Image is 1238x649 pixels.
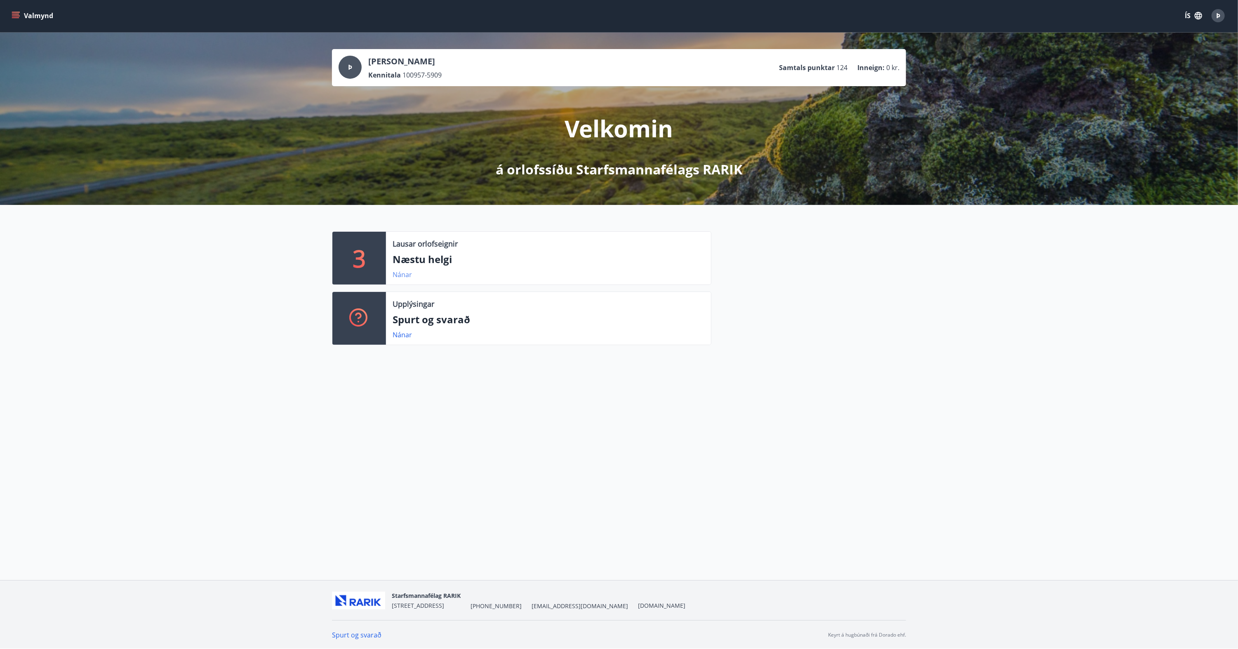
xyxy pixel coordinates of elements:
p: Næstu helgi [393,252,704,266]
a: Nánar [393,330,412,339]
p: Upplýsingar [393,299,434,309]
span: 0 kr. [886,63,899,72]
button: menu [10,8,56,23]
p: Spurt og svarað [393,313,704,327]
span: [EMAIL_ADDRESS][DOMAIN_NAME] [532,602,628,610]
p: Samtals punktar [779,63,835,72]
span: Þ [348,63,352,72]
p: Keyrt á hugbúnaði frá Dorado ehf. [828,631,906,639]
span: [STREET_ADDRESS] [392,602,444,609]
button: ÍS [1180,8,1207,23]
p: Lausar orlofseignir [393,238,458,249]
span: 100957-5909 [402,71,442,80]
span: 124 [836,63,847,72]
a: Nánar [393,270,412,279]
span: Starfsmannafélag RARIK [392,592,461,600]
p: Velkomin [565,113,673,144]
span: [PHONE_NUMBER] [471,602,522,610]
button: Þ [1208,6,1228,26]
span: Þ [1216,11,1220,20]
img: ZmrgJ79bX6zJLXUGuSjrUVyxXxBt3QcBuEz7Nz1t.png [332,592,385,609]
p: [PERSON_NAME] [368,56,442,67]
a: Spurt og svarað [332,630,381,640]
p: Kennitala [368,71,401,80]
p: Inneign : [857,63,885,72]
p: á orlofssíðu Starfsmannafélags RARIK [496,160,742,179]
p: 3 [353,242,366,274]
a: [DOMAIN_NAME] [638,602,685,609]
